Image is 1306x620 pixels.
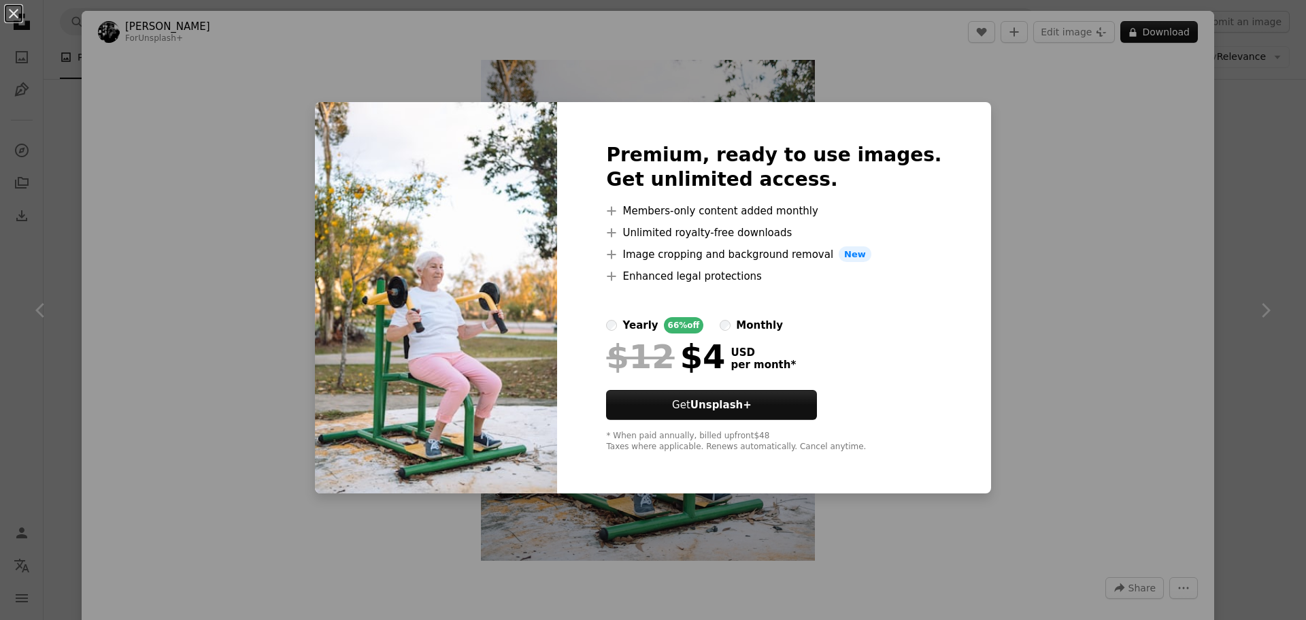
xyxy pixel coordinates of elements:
[606,339,674,374] span: $12
[622,317,658,333] div: yearly
[720,320,731,331] input: monthly
[606,203,941,219] li: Members-only content added monthly
[606,390,817,420] button: GetUnsplash+
[606,268,941,284] li: Enhanced legal protections
[839,246,871,263] span: New
[606,339,725,374] div: $4
[606,320,617,331] input: yearly66%off
[315,102,557,494] img: premium_photo-1675780423490-7e7198b36124
[731,359,796,371] span: per month *
[690,399,752,411] strong: Unsplash+
[606,225,941,241] li: Unlimited royalty-free downloads
[606,431,941,453] div: * When paid annually, billed upfront $48 Taxes where applicable. Renews automatically. Cancel any...
[736,317,783,333] div: monthly
[664,317,704,333] div: 66% off
[606,246,941,263] li: Image cropping and background removal
[606,143,941,192] h2: Premium, ready to use images. Get unlimited access.
[731,346,796,359] span: USD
